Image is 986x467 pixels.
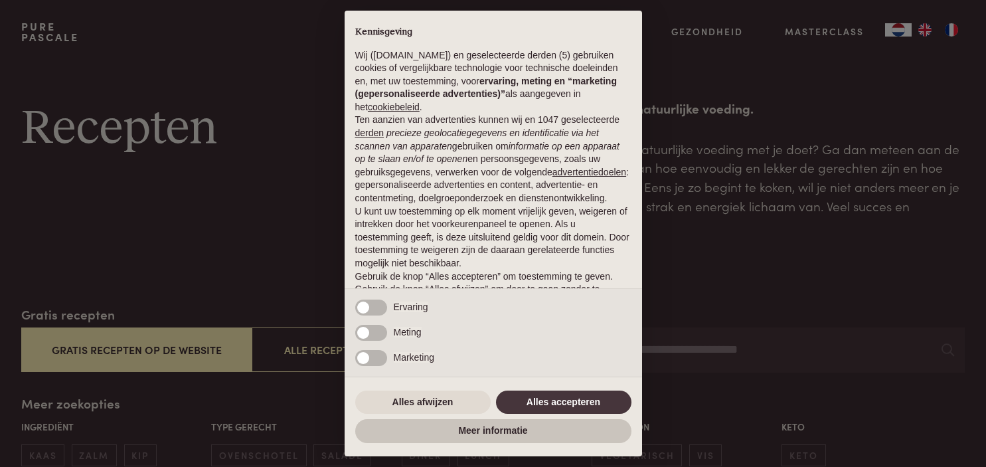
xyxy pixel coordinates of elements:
[394,302,428,312] span: Ervaring
[355,141,620,165] em: informatie op een apparaat op te slaan en/of te openen
[552,166,626,179] button: advertentiedoelen
[496,391,631,415] button: Alles accepteren
[355,270,631,310] p: Gebruik de knop “Alles accepteren” om toestemming te geven. Gebruik de knop “Alles afwijzen” om d...
[355,49,631,114] p: Wij ([DOMAIN_NAME]) en geselecteerde derden (5) gebruiken cookies of vergelijkbare technologie vo...
[355,114,631,205] p: Ten aanzien van advertenties kunnen wij en 1047 geselecteerde gebruiken om en persoonsgegevens, z...
[355,205,631,270] p: U kunt uw toestemming op elk moment vrijelijk geven, weigeren of intrekken door het voorkeurenpan...
[355,128,599,151] em: precieze geolocatiegegevens en identificatie via het scannen van apparaten
[368,102,420,112] a: cookiebeleid
[394,352,434,363] span: Marketing
[355,127,384,140] button: derden
[355,419,631,443] button: Meer informatie
[355,27,631,39] h2: Kennisgeving
[355,76,617,100] strong: ervaring, meting en “marketing (gepersonaliseerde advertenties)”
[355,391,491,415] button: Alles afwijzen
[394,327,422,337] span: Meting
